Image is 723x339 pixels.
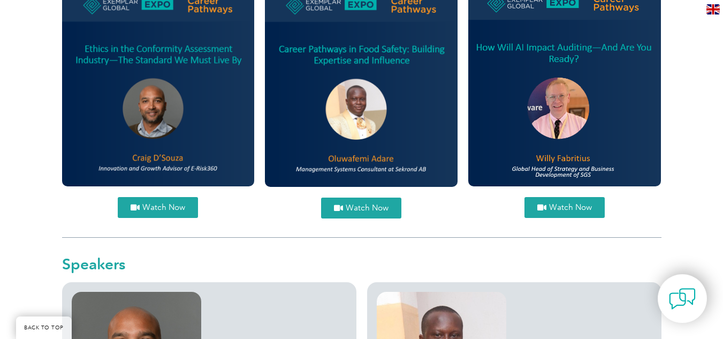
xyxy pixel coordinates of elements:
span: Watch Now [346,204,389,212]
a: BACK TO TOP [16,317,72,339]
span: Watch Now [142,204,185,212]
h2: Speakers [62,257,661,272]
span: Watch Now [549,204,592,212]
a: Watch Now [524,197,605,218]
img: contact-chat.png [669,285,696,312]
a: Watch Now [321,198,401,219]
img: en [706,4,720,14]
a: Watch Now [118,197,198,218]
